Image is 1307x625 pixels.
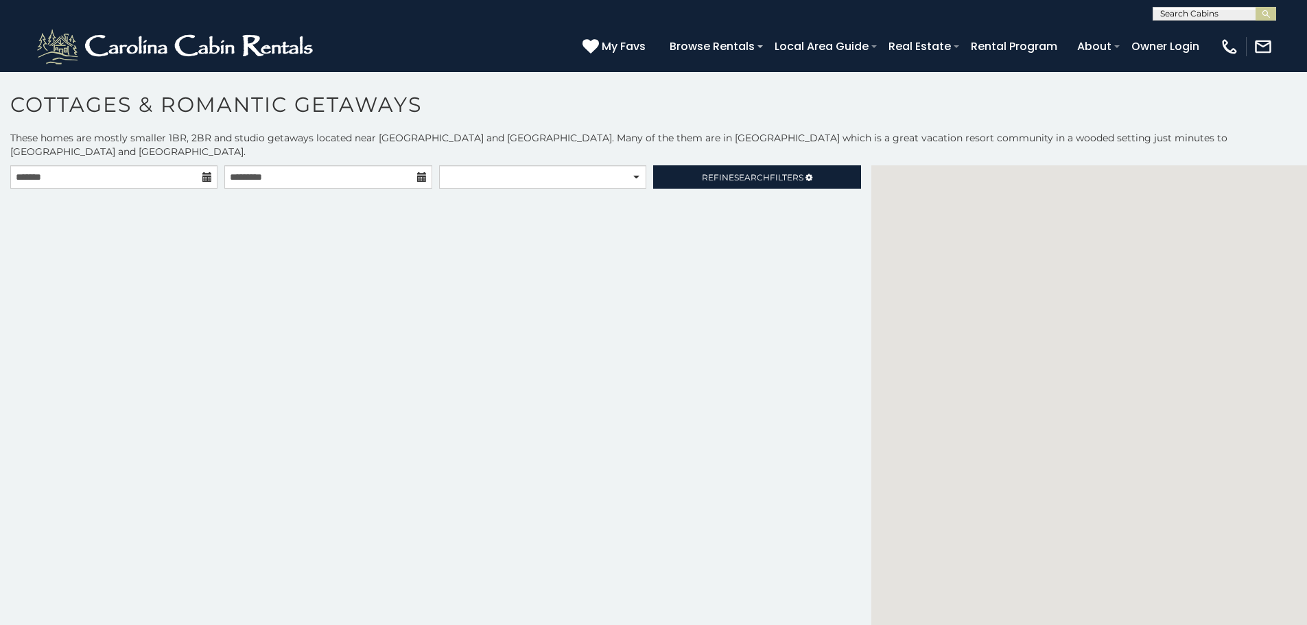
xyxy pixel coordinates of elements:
[653,165,860,189] a: RefineSearchFilters
[1125,34,1206,58] a: Owner Login
[882,34,958,58] a: Real Estate
[34,26,319,67] img: White-1-2.png
[1253,37,1273,56] img: mail-regular-white.png
[768,34,875,58] a: Local Area Guide
[734,172,770,182] span: Search
[1220,37,1239,56] img: phone-regular-white.png
[702,172,803,182] span: Refine Filters
[663,34,762,58] a: Browse Rentals
[964,34,1064,58] a: Rental Program
[602,38,646,55] span: My Favs
[582,38,649,56] a: My Favs
[1070,34,1118,58] a: About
